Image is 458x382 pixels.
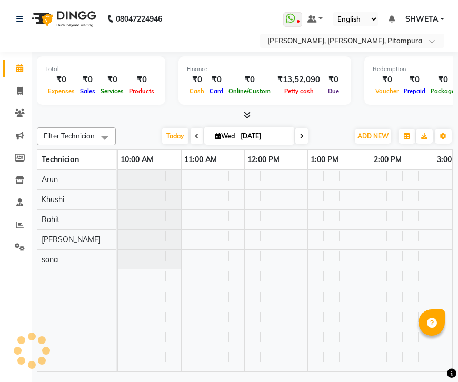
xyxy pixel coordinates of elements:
[27,4,99,34] img: logo
[373,74,401,86] div: ₹0
[182,152,220,167] a: 11:00 AM
[237,128,290,144] input: 2025-09-03
[273,74,324,86] div: ₹13,52,090
[371,152,404,167] a: 2:00 PM
[226,87,273,95] span: Online/Custom
[187,65,343,74] div: Finance
[42,195,64,204] span: Khushi
[42,155,79,164] span: Technician
[373,87,401,95] span: Voucher
[42,175,58,184] span: Arun
[428,87,457,95] span: Package
[325,87,342,95] span: Due
[282,87,316,95] span: Petty cash
[42,215,59,224] span: Rohit
[45,65,157,74] div: Total
[207,87,226,95] span: Card
[45,74,77,86] div: ₹0
[162,128,188,144] span: Today
[77,74,98,86] div: ₹0
[77,87,98,95] span: Sales
[357,132,389,140] span: ADD NEW
[401,87,428,95] span: Prepaid
[98,87,126,95] span: Services
[226,74,273,86] div: ₹0
[126,74,157,86] div: ₹0
[118,152,156,167] a: 10:00 AM
[428,74,457,86] div: ₹0
[245,152,282,167] a: 12:00 PM
[187,74,207,86] div: ₹0
[405,14,438,25] span: SHWETA
[45,87,77,95] span: Expenses
[308,152,341,167] a: 1:00 PM
[42,255,58,264] span: sona
[44,132,95,140] span: Filter Technician
[187,87,207,95] span: Cash
[126,87,157,95] span: Products
[116,4,162,34] b: 08047224946
[355,129,391,144] button: ADD NEW
[324,74,343,86] div: ₹0
[207,74,226,86] div: ₹0
[42,235,101,244] span: [PERSON_NAME]
[98,74,126,86] div: ₹0
[213,132,237,140] span: Wed
[401,74,428,86] div: ₹0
